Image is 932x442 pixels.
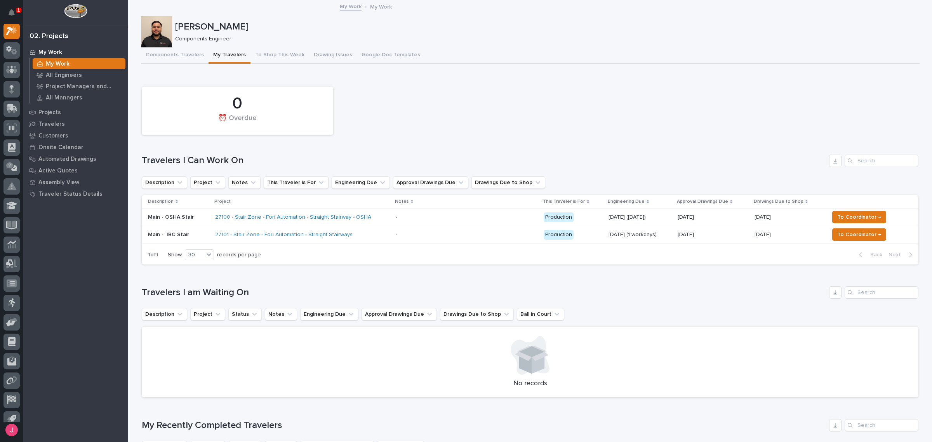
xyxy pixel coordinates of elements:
span: To Coordinator → [837,212,881,222]
p: [DATE] [755,230,772,238]
p: All Engineers [46,72,82,79]
a: All Engineers [30,70,128,80]
p: Show [168,252,182,258]
button: To Shop This Week [250,47,309,64]
h1: Travelers I Can Work On [142,155,826,166]
button: Description [142,308,187,320]
p: Notes [395,197,409,206]
p: Active Quotes [38,167,78,174]
p: Main - IBC Stair [148,231,209,238]
p: No records [151,379,909,388]
a: Active Quotes [23,165,128,176]
tr: Main - OSHA Stair27100 - Stair Zone - Fori Automation - Straight Stairway - OSHA - Production[DAT... [142,209,918,226]
button: Description [142,176,187,189]
div: 30 [185,251,204,259]
p: Approval Drawings Due [677,197,728,206]
a: Projects [23,106,128,118]
p: [DATE] (1 workdays) [609,231,671,238]
p: [PERSON_NAME] [175,21,916,33]
p: records per page [217,252,261,258]
span: Next [889,251,906,258]
p: Project Managers and Engineers [46,83,122,90]
p: Onsite Calendar [38,144,83,151]
a: Travelers [23,118,128,130]
button: Back [853,251,885,258]
button: Engineering Due [300,308,358,320]
button: Ball in Court [517,308,564,320]
button: Next [885,251,918,258]
button: To Coordinator → [832,211,886,223]
p: My Work [46,61,70,68]
p: 1 of 1 [142,245,165,265]
p: Automated Drawings [38,156,96,163]
p: [DATE] [678,231,748,238]
div: Notifications1 [10,9,20,22]
button: Drawings Due to Shop [471,176,545,189]
p: This Traveler is For [543,197,585,206]
p: Drawings Due to Shop [754,197,803,206]
h1: Travelers I am Waiting On [142,287,826,298]
button: This Traveler is For [264,176,329,189]
button: Approval Drawings Due [362,308,437,320]
p: [DATE] [678,214,748,221]
button: Components Travelers [141,47,209,64]
p: Travelers [38,121,65,128]
p: 1 [17,7,20,13]
a: Traveler Status Details [23,188,128,200]
a: 27101 - Stair Zone - Fori Automation - Straight Stairways [215,231,353,238]
button: Engineering Due [332,176,390,189]
a: Project Managers and Engineers [30,81,128,92]
button: My Travelers [209,47,250,64]
a: Onsite Calendar [23,141,128,153]
a: My Work [340,2,362,10]
a: Automated Drawings [23,153,128,165]
p: [DATE] [755,212,772,221]
button: To Coordinator → [832,228,886,241]
div: 0 [155,94,320,113]
button: Project [190,308,225,320]
a: Customers [23,130,128,141]
div: Production [544,212,574,222]
a: Assembly View [23,176,128,188]
button: Google Doc Templates [357,47,425,64]
p: Project [214,197,231,206]
p: My Work [370,2,392,10]
a: 27100 - Stair Zone - Fori Automation - Straight Stairway - OSHA [215,214,371,221]
p: [DATE] ([DATE]) [609,214,671,221]
p: Description [148,197,174,206]
div: ⏰ Overdue [155,114,320,131]
span: Back [866,251,882,258]
p: Customers [38,132,68,139]
p: Projects [38,109,61,116]
p: All Managers [46,94,82,101]
a: My Work [30,58,128,69]
button: Project [190,176,225,189]
input: Search [845,155,918,167]
p: Components Engineer [175,36,913,42]
p: Engineering Due [608,197,645,206]
img: Workspace Logo [64,4,87,18]
input: Search [845,419,918,432]
button: Notifications [3,5,20,21]
input: Search [845,286,918,299]
button: Approval Drawings Due [393,176,468,189]
tr: Main - IBC Stair27101 - Stair Zone - Fori Automation - Straight Stairways - Production[DATE] (1 w... [142,226,918,244]
button: Notes [228,176,261,189]
p: Assembly View [38,179,79,186]
a: All Managers [30,92,128,103]
span: To Coordinator → [837,230,881,239]
button: Drawings Due to Shop [440,308,514,320]
button: Notes [265,308,297,320]
a: My Work [23,46,128,58]
button: Drawing Issues [309,47,357,64]
p: Traveler Status Details [38,191,103,198]
div: Production [544,230,574,240]
h1: My Recently Completed Travelers [142,420,826,431]
p: Main - OSHA Stair [148,214,209,221]
button: users-avatar [3,422,20,438]
p: My Work [38,49,62,56]
div: - [396,214,397,221]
